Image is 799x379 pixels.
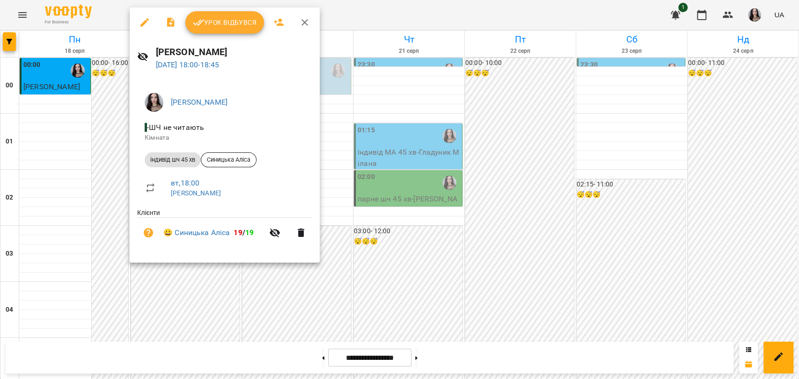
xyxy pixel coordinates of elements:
a: [PERSON_NAME] [171,189,221,197]
a: вт , 18:00 [171,179,199,187]
span: Урок відбувся [193,17,257,28]
span: 19 [245,228,254,237]
p: Кімната [145,133,305,143]
a: [DATE] 18:00-18:45 [156,60,220,69]
button: Візит ще не сплачено. Додати оплату? [137,222,160,244]
ul: Клієнти [137,208,312,251]
a: [PERSON_NAME] [171,98,227,107]
b: / [234,228,254,237]
h6: [PERSON_NAME] [156,45,312,59]
img: 23d2127efeede578f11da5c146792859.jpg [145,93,163,112]
span: - ШЧ не читають [145,123,206,132]
span: 19 [234,228,242,237]
span: індивід шч 45 хв [145,156,201,164]
a: 😀 Синицька Аліса [163,227,230,238]
div: Синицька Аліса [201,152,257,167]
span: Синицька Аліса [201,156,256,164]
button: Урок відбувся [185,11,264,34]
